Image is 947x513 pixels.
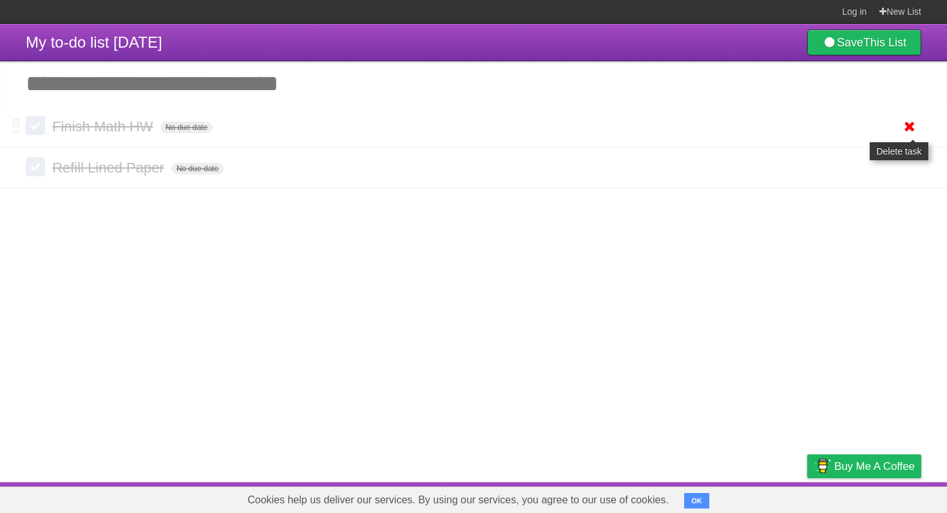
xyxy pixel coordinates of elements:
[636,485,663,510] a: About
[26,116,45,135] label: Done
[52,118,156,135] span: Finish Math HW
[840,485,921,510] a: Suggest a feature
[171,163,224,174] span: No due date
[807,454,921,478] a: Buy me a coffee
[863,36,906,49] b: This List
[160,122,213,133] span: No due date
[834,455,915,478] span: Buy me a coffee
[234,487,682,513] span: Cookies help us deliver our services. By using our services, you agree to our use of cookies.
[26,157,45,176] label: Done
[52,160,167,176] span: Refill Lined Paper
[747,485,775,510] a: Terms
[807,30,921,55] a: SaveThis List
[684,493,709,508] button: OK
[678,485,731,510] a: Developers
[26,33,162,51] span: My to-do list [DATE]
[790,485,824,510] a: Privacy
[814,455,831,477] img: Buy me a coffee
